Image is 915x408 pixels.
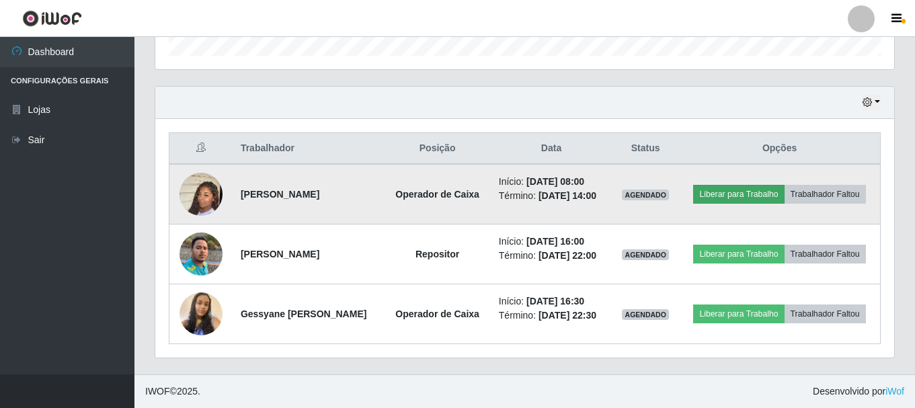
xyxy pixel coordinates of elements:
[415,249,459,259] strong: Repositor
[499,189,604,203] li: Término:
[241,309,367,319] strong: Gessyane [PERSON_NAME]
[785,304,866,323] button: Trabalhador Faltou
[526,236,584,247] time: [DATE] 16:00
[233,133,385,165] th: Trabalhador
[145,384,200,399] span: © 2025 .
[499,175,604,189] li: Início:
[22,10,82,27] img: CoreUI Logo
[180,225,223,282] img: 1745240566568.jpeg
[693,185,784,204] button: Liberar para Trabalho
[526,296,584,307] time: [DATE] 16:30
[539,310,596,321] time: [DATE] 22:30
[539,250,596,261] time: [DATE] 22:00
[395,309,479,319] strong: Operador de Caixa
[622,190,669,200] span: AGENDADO
[526,176,584,187] time: [DATE] 08:00
[499,235,604,249] li: Início:
[693,245,784,263] button: Liberar para Trabalho
[145,386,170,397] span: IWOF
[499,309,604,323] li: Término:
[785,245,866,263] button: Trabalhador Faltou
[241,189,319,200] strong: [PERSON_NAME]
[885,386,904,397] a: iWof
[813,384,904,399] span: Desenvolvido por
[180,156,223,233] img: 1745635313698.jpeg
[180,276,223,352] img: 1704217621089.jpeg
[499,249,604,263] li: Término:
[241,249,319,259] strong: [PERSON_NAME]
[693,304,784,323] button: Liberar para Trabalho
[491,133,612,165] th: Data
[539,190,596,201] time: [DATE] 14:00
[622,309,669,320] span: AGENDADO
[395,189,479,200] strong: Operador de Caixa
[679,133,880,165] th: Opções
[612,133,679,165] th: Status
[622,249,669,260] span: AGENDADO
[499,294,604,309] li: Início:
[785,185,866,204] button: Trabalhador Faltou
[384,133,490,165] th: Posição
